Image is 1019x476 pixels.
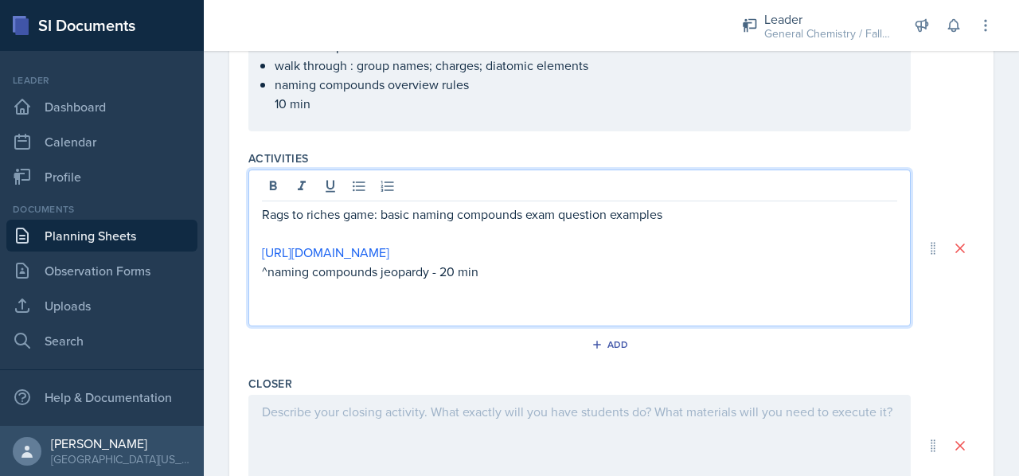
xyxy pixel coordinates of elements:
a: Dashboard [6,91,197,123]
a: Calendar [6,126,197,158]
div: Leader [764,10,892,29]
a: Search [6,325,197,357]
p: 10 min [275,94,897,113]
div: Add [595,338,629,351]
a: Uploads [6,290,197,322]
p: walk through : group names; charges; diatomic elements [275,56,897,75]
div: [PERSON_NAME] [51,435,191,451]
div: Documents [6,202,197,217]
a: [URL][DOMAIN_NAME] [262,244,389,261]
button: Add [586,333,638,357]
p: Rags to riches game: basic naming compounds exam question examples [262,205,897,224]
div: Leader [6,73,197,88]
a: Profile [6,161,197,193]
a: Planning Sheets [6,220,197,252]
div: General Chemistry / Fall 2025 [764,25,892,42]
p: naming compounds overview rules [275,75,897,94]
div: [GEOGRAPHIC_DATA][US_STATE] [51,451,191,467]
a: Observation Forms [6,255,197,287]
label: Activities [248,150,309,166]
div: Help & Documentation [6,381,197,413]
label: Closer [248,376,292,392]
p: ^naming compounds jeopardy - 20 min [262,262,897,281]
